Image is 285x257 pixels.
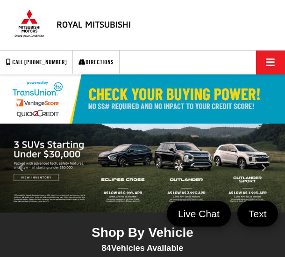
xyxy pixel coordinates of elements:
span: Live Chat [173,207,224,220]
button: Click to show site navigation [256,51,285,74]
a: Live Chat [167,201,231,227]
span: 84 [102,243,111,253]
span: [PHONE_NUMBER] [24,58,67,66]
a: Text [237,201,278,227]
div: Vehicles Available [19,243,266,253]
a: Directions [72,50,120,74]
span: Text [244,207,271,220]
div: Shop By Vehicle [19,225,266,243]
h4: Royal Mitsubishi [57,20,131,29]
font: Call [12,58,23,66]
img: Mitsubishi [13,9,46,37]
